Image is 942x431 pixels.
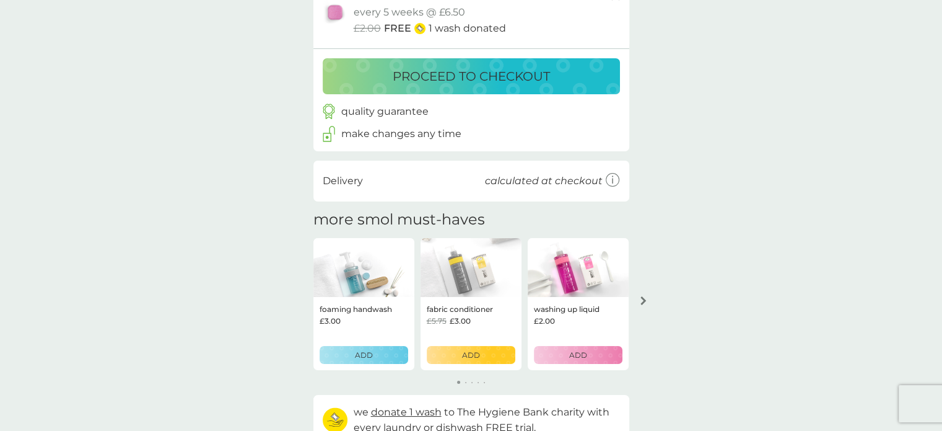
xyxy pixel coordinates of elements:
[320,315,341,327] span: £3.00
[534,303,600,315] p: washing up liquid
[323,173,363,189] p: Delivery
[569,349,587,361] p: ADD
[427,346,515,364] button: ADD
[341,104,429,120] p: quality guarantee
[485,173,603,189] p: calculated at checkout
[313,211,485,229] h2: more smol must-haves
[354,20,381,37] span: £2.00
[427,303,493,315] p: fabric conditioner
[462,349,480,361] p: ADD
[534,346,622,364] button: ADD
[429,20,506,37] p: 1 wash donated
[341,126,461,142] p: make changes any time
[427,315,447,327] span: £5.75
[450,315,471,327] span: £3.00
[534,315,555,327] span: £2.00
[384,20,411,37] span: FREE
[371,406,442,418] span: donate 1 wash
[393,66,550,86] p: proceed to checkout
[320,303,392,315] p: foaming handwash
[355,349,373,361] p: ADD
[320,346,408,364] button: ADD
[354,4,465,20] p: every 5 weeks @ £6.50
[323,58,620,94] button: proceed to checkout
